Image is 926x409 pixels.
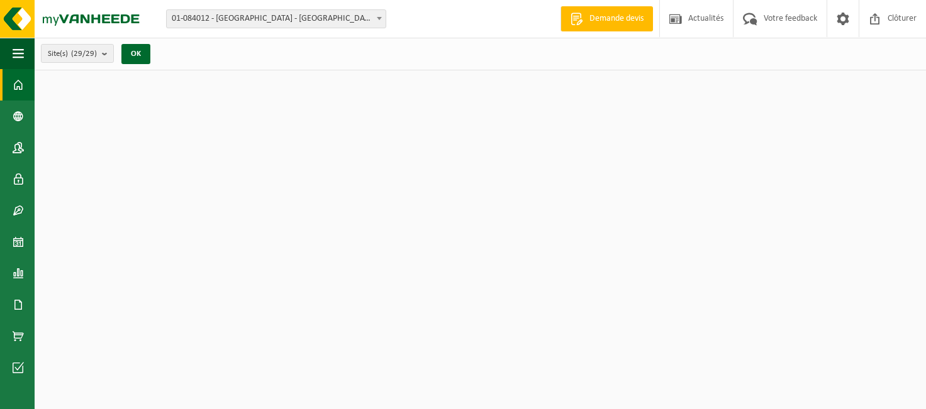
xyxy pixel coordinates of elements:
span: 01-084012 - UNIVERSITE DE LIÈGE - ULG - LIÈGE [166,9,386,28]
span: Demande devis [586,13,647,25]
span: Site(s) [48,45,97,63]
a: Demande devis [561,6,653,31]
count: (29/29) [71,50,97,58]
span: 01-084012 - UNIVERSITE DE LIÈGE - ULG - LIÈGE [167,10,386,28]
button: OK [121,44,150,64]
button: Site(s)(29/29) [41,44,114,63]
